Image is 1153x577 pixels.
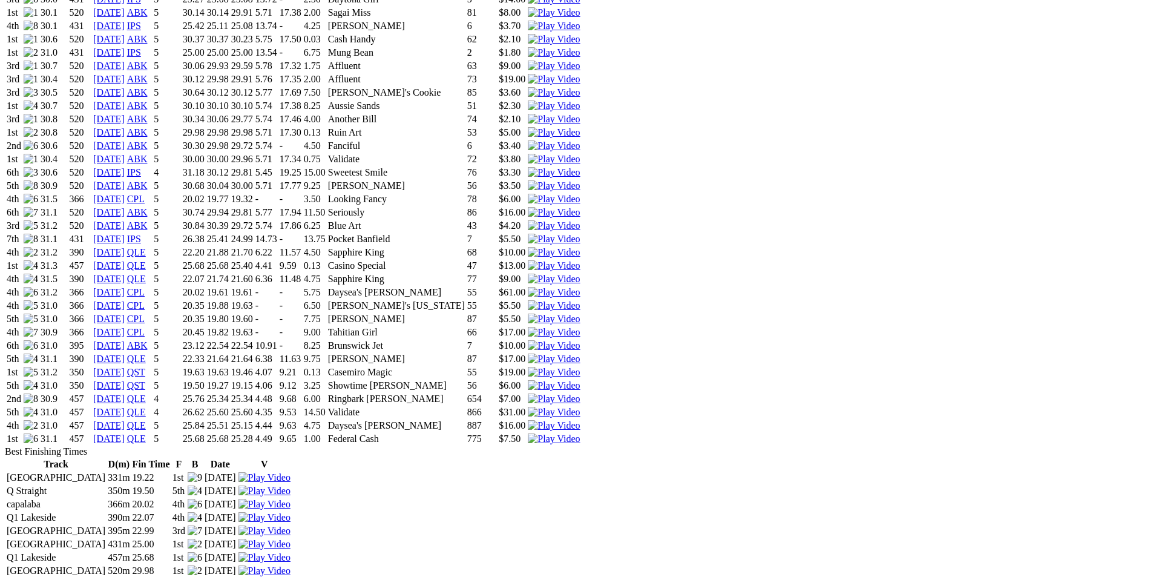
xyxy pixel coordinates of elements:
[93,380,125,391] a: [DATE]
[528,74,580,84] a: View replay
[182,87,205,99] td: 30.64
[231,113,254,125] td: 29.77
[467,73,482,85] td: 73
[238,486,291,496] a: View replay
[279,100,302,112] td: 17.38
[182,60,205,72] td: 30.06
[127,61,148,71] a: ABK
[127,434,146,444] a: QLE
[238,472,291,483] a: View replay
[24,327,38,338] img: 7
[255,73,278,85] td: 5.76
[528,140,580,151] img: Play Video
[528,327,580,338] img: Play Video
[40,33,68,45] td: 30.6
[467,33,482,45] td: 62
[69,20,92,32] td: 431
[6,20,22,32] td: 4th
[528,140,580,151] a: View replay
[528,380,580,391] img: Play Video
[127,340,148,351] a: ABK
[93,7,125,18] a: [DATE]
[528,274,580,285] img: Play Video
[127,21,141,31] a: IPS
[238,565,291,576] img: Play Video
[279,60,302,72] td: 17.32
[153,20,181,32] td: 5
[279,33,302,45] td: 17.50
[528,154,580,164] a: View replay
[127,380,145,391] a: QST
[127,247,146,257] a: QLE
[93,154,125,164] a: [DATE]
[6,100,22,112] td: 1st
[93,367,125,377] a: [DATE]
[93,354,125,364] a: [DATE]
[24,194,38,205] img: 6
[327,7,465,19] td: Sagai Miss
[528,167,580,177] a: View replay
[238,526,291,536] a: View replay
[188,472,202,483] img: 9
[528,7,580,18] a: View replay
[528,21,580,31] img: Play Video
[93,314,125,324] a: [DATE]
[24,101,38,111] img: 4
[467,20,482,32] td: 6
[182,33,205,45] td: 30.37
[127,367,145,377] a: QST
[24,21,38,31] img: 8
[93,74,125,84] a: [DATE]
[153,87,181,99] td: 5
[528,434,580,444] img: Play Video
[24,247,38,258] img: 2
[528,314,580,325] img: Play Video
[182,113,205,125] td: 30.34
[93,101,125,111] a: [DATE]
[238,552,291,563] img: Play Video
[528,287,580,298] img: Play Video
[206,113,229,125] td: 30.06
[24,47,38,58] img: 2
[24,274,38,285] img: 4
[467,100,482,112] td: 51
[24,287,38,298] img: 6
[6,73,22,85] td: 3rd
[93,140,125,151] a: [DATE]
[528,234,580,244] a: View replay
[231,20,254,32] td: 25.08
[255,100,278,112] td: 5.74
[206,87,229,99] td: 30.12
[24,140,38,151] img: 6
[528,420,580,430] a: View replay
[153,7,181,19] td: 5
[279,87,302,99] td: 17.69
[528,247,580,258] img: Play Video
[528,367,580,377] a: View replay
[182,73,205,85] td: 30.12
[6,33,22,45] td: 1st
[528,7,580,18] img: Play Video
[93,61,125,71] a: [DATE]
[182,100,205,112] td: 30.10
[93,434,125,444] a: [DATE]
[528,354,580,364] img: Play Video
[238,486,291,496] img: Play Video
[231,73,254,85] td: 29.91
[127,7,148,18] a: ABK
[528,380,580,391] a: View replay
[127,354,146,364] a: QLE
[498,73,526,85] td: $19.00
[93,21,125,31] a: [DATE]
[153,73,181,85] td: 5
[6,113,22,125] td: 3rd
[255,7,278,19] td: 5.71
[327,100,465,112] td: Aussie Sands
[93,300,125,311] a: [DATE]
[238,552,291,562] a: View replay
[231,7,254,19] td: 29.91
[127,101,148,111] a: ABK
[528,194,580,205] img: Play Video
[327,33,465,45] td: Cash Handy
[93,340,125,351] a: [DATE]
